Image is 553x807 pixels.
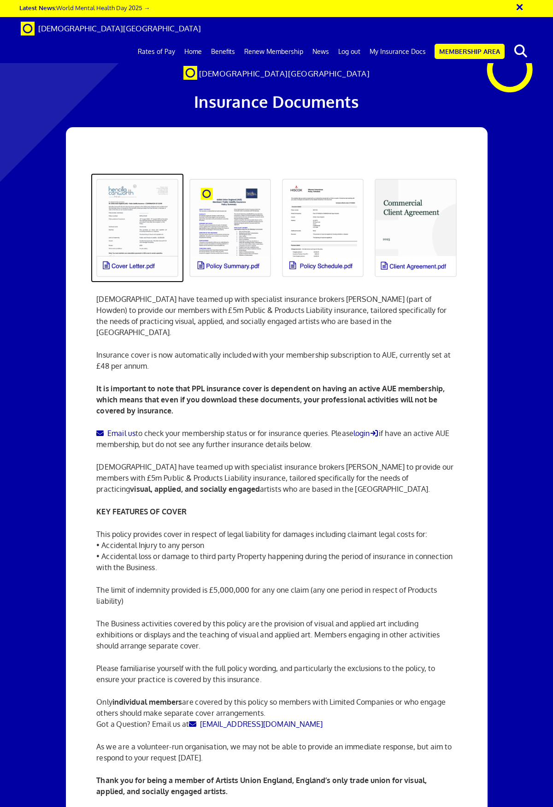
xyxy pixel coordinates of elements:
strong: KEY FEATURES OF COVER [96,507,186,516]
b: It is important to note that PPL insurance cover is dependent on having an active AUE membership,... [96,384,445,415]
a: Benefits [206,40,240,63]
span: [DEMOGRAPHIC_DATA][GEOGRAPHIC_DATA] [38,24,201,33]
strong: individual members [112,697,182,707]
b: Thank you for being a member of Artists Union England, England’s only trade union for visual, app... [96,776,427,796]
a: Membership Area [435,44,505,59]
a: Latest News:World Mental Health Day 2025 → [19,4,150,12]
p: As we are a volunteer-run organisation, we may not be able to provide an immediate response, but ... [96,741,456,763]
span: Insurance Documents [194,92,359,112]
p: The Business activities covered by this policy are the provision of visual and applied art includ... [96,618,456,651]
p: Only are covered by this policy so members with Limited Companies or who engage others should mak... [96,696,456,730]
p: This policy provides cover in respect of legal liability for damages including claimant legal cos... [96,529,456,573]
p: The limit of indemnity provided is £5,000,000 for any one claim (any one period in respect of Pro... [96,584,456,607]
a: Brand [DEMOGRAPHIC_DATA][GEOGRAPHIC_DATA] [14,17,208,40]
span: [DEMOGRAPHIC_DATA][GEOGRAPHIC_DATA] [199,69,370,78]
p: [DEMOGRAPHIC_DATA] have teamed up with specialist insurance brokers [PERSON_NAME] to provide our ... [96,461,456,495]
a: Rates of Pay [133,40,180,63]
a: Renew Membership [240,40,308,63]
a: Log out [334,40,365,63]
a: Home [180,40,206,63]
strong: Latest News: [19,4,56,12]
p: Please familiarise yourself with the full policy wording, and particularly the exclusions to the ... [96,663,456,685]
a: Email us [96,429,135,438]
p: [DEMOGRAPHIC_DATA] have teamed up with specialist insurance brokers [PERSON_NAME] (part of Howden... [96,283,456,338]
p: to check your membership status or for insurance queries. Please if have an active AUE membership... [96,428,456,450]
a: News [308,40,334,63]
a: login [353,429,379,438]
a: [EMAIL_ADDRESS][DOMAIN_NAME] [189,719,323,729]
p: Insurance cover is now automatically included with your membership subscription to AUE, currently... [96,349,456,371]
a: My Insurance Docs [365,40,430,63]
strong: visual, applied, and socially engaged [130,484,260,494]
button: search [506,41,535,61]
